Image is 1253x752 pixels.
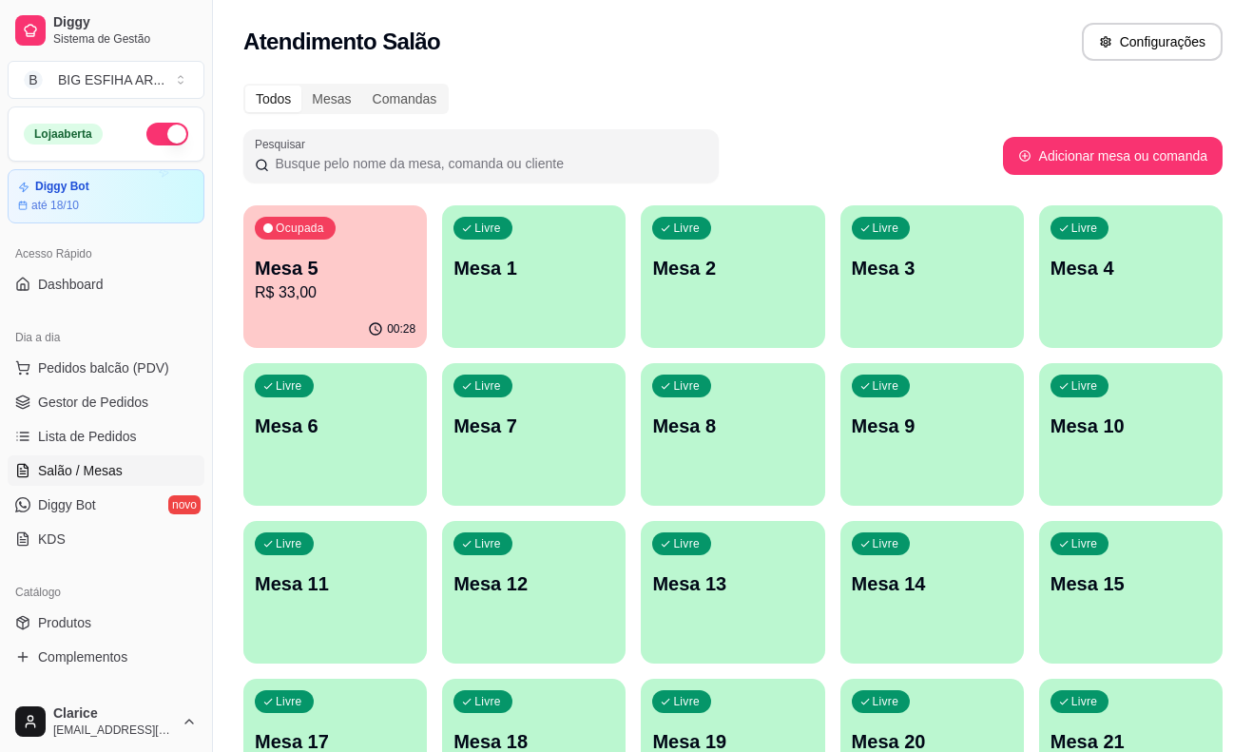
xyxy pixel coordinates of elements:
[840,521,1024,664] button: LivreMesa 14
[245,86,301,112] div: Todos
[673,536,700,551] p: Livre
[8,269,204,299] a: Dashboard
[873,536,899,551] p: Livre
[8,607,204,638] a: Produtos
[243,363,427,506] button: LivreMesa 6
[276,221,324,236] p: Ocupada
[38,275,104,294] span: Dashboard
[652,570,813,597] p: Mesa 13
[8,322,204,353] div: Dia a dia
[1051,255,1211,281] p: Mesa 4
[38,530,66,549] span: KDS
[8,524,204,554] a: KDS
[641,363,824,506] button: LivreMesa 8
[38,613,91,632] span: Produtos
[8,490,204,520] a: Diggy Botnovo
[652,413,813,439] p: Mesa 8
[852,413,1012,439] p: Mesa 9
[255,255,415,281] p: Mesa 5
[1051,413,1211,439] p: Mesa 10
[276,536,302,551] p: Livre
[8,387,204,417] a: Gestor de Pedidos
[1051,570,1211,597] p: Mesa 15
[8,8,204,53] a: DiggySistema de Gestão
[840,205,1024,348] button: LivreMesa 3
[8,455,204,486] a: Salão / Mesas
[641,521,824,664] button: LivreMesa 13
[1003,137,1223,175] button: Adicionar mesa ou comanda
[852,570,1012,597] p: Mesa 14
[269,154,707,173] input: Pesquisar
[24,124,103,145] div: Loja aberta
[1082,23,1223,61] button: Configurações
[276,694,302,709] p: Livre
[53,14,197,31] span: Diggy
[8,577,204,607] div: Catálogo
[8,169,204,223] a: Diggy Botaté 18/10
[442,521,626,664] button: LivreMesa 12
[453,255,614,281] p: Mesa 1
[8,642,204,672] a: Complementos
[53,31,197,47] span: Sistema de Gestão
[453,570,614,597] p: Mesa 12
[255,413,415,439] p: Mesa 6
[38,647,127,666] span: Complementos
[276,378,302,394] p: Livre
[1071,221,1098,236] p: Livre
[8,699,204,744] button: Clarice[EMAIL_ADDRESS][DOMAIN_NAME]
[1071,536,1098,551] p: Livre
[38,427,137,446] span: Lista de Pedidos
[255,570,415,597] p: Mesa 11
[8,421,204,452] a: Lista de Pedidos
[243,27,440,57] h2: Atendimento Salão
[1071,378,1098,394] p: Livre
[453,413,614,439] p: Mesa 7
[474,536,501,551] p: Livre
[35,180,89,194] article: Diggy Bot
[673,221,700,236] p: Livre
[38,358,169,377] span: Pedidos balcão (PDV)
[873,221,899,236] p: Livre
[255,136,312,152] label: Pesquisar
[673,378,700,394] p: Livre
[1039,205,1223,348] button: LivreMesa 4
[852,255,1012,281] p: Mesa 3
[1071,694,1098,709] p: Livre
[1039,363,1223,506] button: LivreMesa 10
[301,86,361,112] div: Mesas
[255,281,415,304] p: R$ 33,00
[38,461,123,480] span: Salão / Mesas
[146,123,188,145] button: Alterar Status
[362,86,448,112] div: Comandas
[873,694,899,709] p: Livre
[474,221,501,236] p: Livre
[474,694,501,709] p: Livre
[8,239,204,269] div: Acesso Rápido
[1039,521,1223,664] button: LivreMesa 15
[8,61,204,99] button: Select a team
[442,205,626,348] button: LivreMesa 1
[53,705,174,723] span: Clarice
[53,723,174,738] span: [EMAIL_ADDRESS][DOMAIN_NAME]
[38,495,96,514] span: Diggy Bot
[38,393,148,412] span: Gestor de Pedidos
[873,378,899,394] p: Livre
[31,198,79,213] article: até 18/10
[641,205,824,348] button: LivreMesa 2
[8,353,204,383] button: Pedidos balcão (PDV)
[387,321,415,337] p: 00:28
[243,205,427,348] button: OcupadaMesa 5R$ 33,0000:28
[840,363,1024,506] button: LivreMesa 9
[673,694,700,709] p: Livre
[243,521,427,664] button: LivreMesa 11
[652,255,813,281] p: Mesa 2
[58,70,164,89] div: BIG ESFIHA AR ...
[24,70,43,89] span: B
[442,363,626,506] button: LivreMesa 7
[474,378,501,394] p: Livre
